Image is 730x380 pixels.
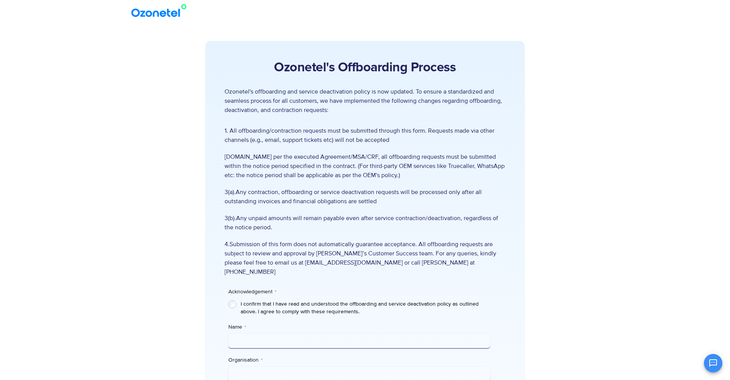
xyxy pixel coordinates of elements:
[225,126,505,145] span: 1. All offboarding/contraction requests must be submitted through this form. Requests made via ot...
[225,240,505,276] span: 4.Submission of this form does not automatically guarantee acceptance. All offboarding requests a...
[225,188,505,206] span: 3(a).Any contraction, offboarding or service deactivation requests will be processed only after a...
[228,323,490,331] label: Name
[225,214,505,232] span: 3(b).Any unpaid amounts will remain payable even after service contraction/deactivation, regardle...
[241,300,490,316] label: I confirm that I have read and understood the offboarding and service deactivation policy as outl...
[225,87,505,115] p: Ozonetel's offboarding and service deactivation policy is now updated. To ensure a standardized a...
[704,354,722,372] button: Open chat
[225,60,505,76] h2: Ozonetel's Offboarding Process
[228,356,490,364] label: Organisation
[225,152,505,180] span: [DOMAIN_NAME] per the executed Agreement/MSA/CRF, all offboarding requests must be submitted with...
[228,288,276,296] legend: Acknowledgement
